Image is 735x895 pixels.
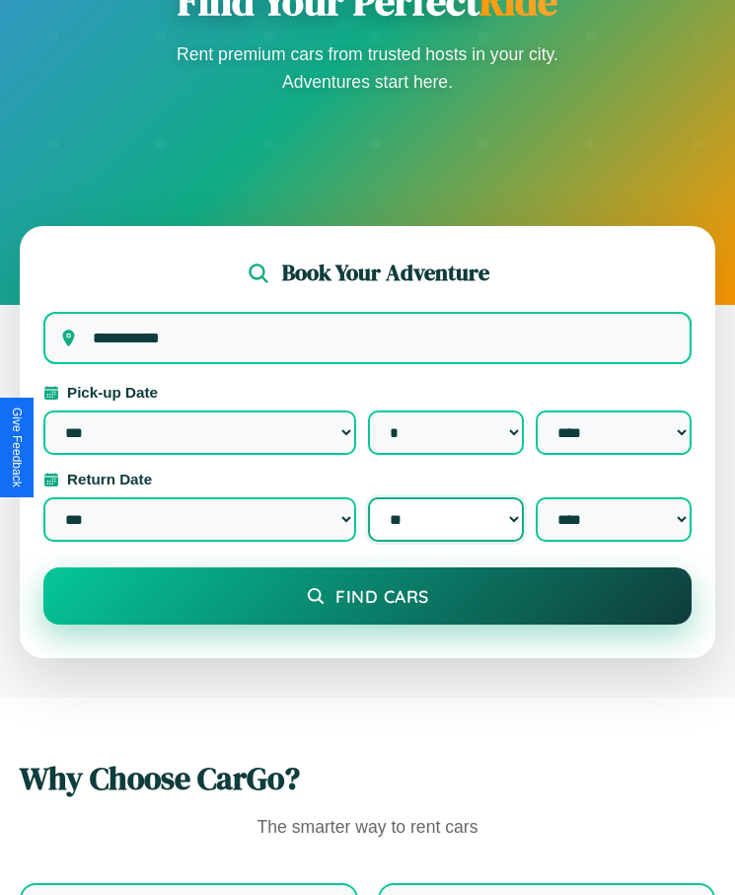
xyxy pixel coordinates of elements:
p: Rent premium cars from trusted hosts in your city. Adventures start here. [171,40,565,96]
div: Give Feedback [10,408,24,487]
p: The smarter way to rent cars [20,812,715,844]
button: Find Cars [43,567,692,625]
label: Pick-up Date [43,384,692,401]
h2: Why Choose CarGo? [20,757,715,800]
h2: Book Your Adventure [282,258,489,288]
label: Return Date [43,471,692,487]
